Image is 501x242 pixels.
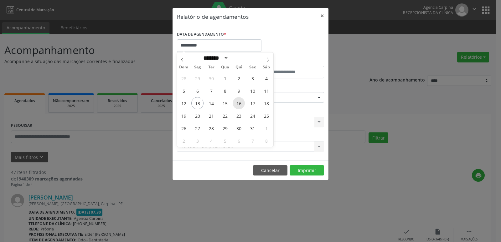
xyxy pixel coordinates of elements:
[204,65,218,69] span: Ter
[178,85,190,97] span: Outubro 5, 2025
[205,135,217,147] span: Novembro 4, 2025
[260,72,272,84] span: Outubro 4, 2025
[260,85,272,97] span: Outubro 11, 2025
[205,110,217,122] span: Outubro 21, 2025
[233,122,245,134] span: Outubro 30, 2025
[178,72,190,84] span: Setembro 28, 2025
[177,12,249,21] h5: Relatório de agendamentos
[178,122,190,134] span: Outubro 26, 2025
[191,135,204,147] span: Novembro 3, 2025
[246,72,259,84] span: Outubro 3, 2025
[219,122,231,134] span: Outubro 29, 2025
[260,135,272,147] span: Novembro 8, 2025
[219,97,231,109] span: Outubro 15, 2025
[260,97,272,109] span: Outubro 18, 2025
[260,65,273,69] span: Sáb
[219,85,231,97] span: Outubro 8, 2025
[260,110,272,122] span: Outubro 25, 2025
[191,110,204,122] span: Outubro 20, 2025
[246,85,259,97] span: Outubro 10, 2025
[205,85,217,97] span: Outubro 7, 2025
[205,97,217,109] span: Outubro 14, 2025
[246,135,259,147] span: Novembro 7, 2025
[219,135,231,147] span: Novembro 5, 2025
[177,30,226,39] label: DATA DE AGENDAMENTO
[219,72,231,84] span: Outubro 1, 2025
[253,165,287,176] button: Cancelar
[205,72,217,84] span: Setembro 30, 2025
[290,165,324,176] button: Imprimir
[218,65,232,69] span: Qua
[316,8,328,23] button: Close
[178,97,190,109] span: Outubro 12, 2025
[191,72,204,84] span: Setembro 29, 2025
[246,110,259,122] span: Outubro 24, 2025
[229,55,249,61] input: Year
[252,56,324,66] label: ATÉ
[191,97,204,109] span: Outubro 13, 2025
[233,85,245,97] span: Outubro 9, 2025
[191,85,204,97] span: Outubro 6, 2025
[246,122,259,134] span: Outubro 31, 2025
[205,122,217,134] span: Outubro 28, 2025
[233,97,245,109] span: Outubro 16, 2025
[191,65,204,69] span: Seg
[233,72,245,84] span: Outubro 2, 2025
[219,110,231,122] span: Outubro 22, 2025
[260,122,272,134] span: Novembro 1, 2025
[178,135,190,147] span: Novembro 2, 2025
[177,65,191,69] span: Dom
[246,97,259,109] span: Outubro 17, 2025
[191,122,204,134] span: Outubro 27, 2025
[232,65,246,69] span: Qui
[246,65,260,69] span: Sex
[233,110,245,122] span: Outubro 23, 2025
[201,55,229,61] select: Month
[178,110,190,122] span: Outubro 19, 2025
[233,135,245,147] span: Novembro 6, 2025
